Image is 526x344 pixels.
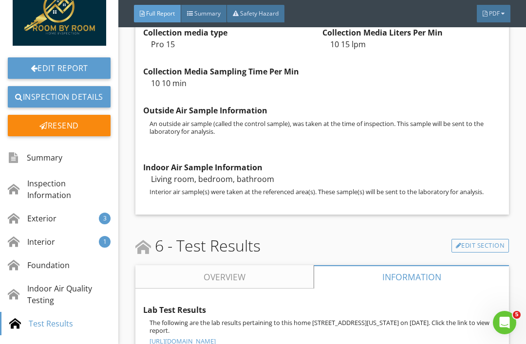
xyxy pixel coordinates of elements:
div: Inspection Information [8,178,111,201]
div: 3 [99,213,111,224]
span: 5 [513,311,521,319]
a: Overview [135,265,314,289]
div: Test Results [9,318,73,329]
span: PDF [489,9,500,18]
strong: Indoor Air Sample Information [143,162,263,173]
a: Information [314,265,509,289]
div: Pro 15 [143,38,322,50]
div: Resend [8,115,111,136]
div: Indoor Air Quality Testing [8,283,111,306]
a: Inspection Details [8,86,111,108]
span: 10 min [162,78,187,89]
div: Exterior [8,213,56,224]
div: Living room, bedroom, bathroom [143,173,501,185]
strong: Lab Test Results [143,305,206,315]
div: 10 [322,38,502,50]
p: The following are the lab results pertaining to this home [STREET_ADDRESS][US_STATE] on [DATE]. C... [150,319,501,334]
div: Interior [8,236,55,248]
div: 10 [143,77,322,89]
strong: Collection Media Sampling Time Per Min [143,66,299,77]
span: 15 lpm [341,39,366,50]
span: 6 - Test Results [135,234,261,257]
strong: Collection Media Liters Per Min [322,27,443,38]
div: 1 [99,236,111,248]
strong: Outside Air Sample Information [143,105,267,116]
p: An outside air sample (called the control sample), was taken at the time of inspection. This samp... [150,120,501,143]
a: Edit Report [8,57,111,79]
span: Full Report [146,9,175,18]
a: Edit Section [451,239,509,253]
span: Summary [194,9,221,18]
div: Summary [8,149,62,166]
div: Foundation [8,259,70,271]
iframe: Intercom live chat [493,311,516,334]
p: Interior air sample(s) were taken at the referenced area(s). These sample(s) will be sent to the ... [150,188,501,196]
strong: Collection media type [143,27,227,38]
span: Safety Hazard [240,9,279,18]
